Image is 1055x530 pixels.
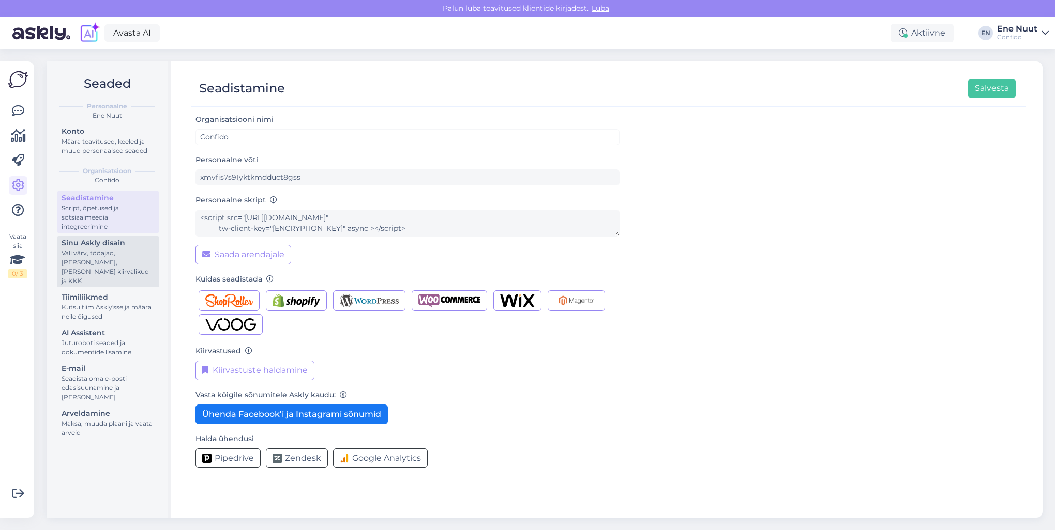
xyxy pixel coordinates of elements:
[62,193,155,204] div: Seadistamine
[62,126,155,137] div: Konto
[62,137,155,155] div: Määra teavitused, keeled ja muud personaalsed seaded
[62,238,155,248] div: Sinu Askly disain
[195,129,620,145] input: ABC Corporation
[104,24,160,42] a: Avasta AI
[195,210,620,237] textarea: <script src="[URL][DOMAIN_NAME]" tw-client-key="[ENCRYPTION_KEY]" async ></script>
[87,102,127,111] b: Personaalne
[340,454,349,463] img: Google Analytics
[57,124,159,157] a: KontoMäära teavitused, keeled ja muud personaalsed seaded
[62,408,155,419] div: Arveldamine
[195,274,274,285] label: Kuidas seadistada
[554,294,598,307] img: Magento
[62,338,155,357] div: Juturoboti seaded ja dokumentide lisamine
[195,433,254,444] label: Halda ühendusi
[266,448,328,468] button: Zendesk
[418,294,480,307] img: Woocommerce
[62,303,155,321] div: Kutsu tiim Askly'sse ja määra neile õigused
[8,232,27,278] div: Vaata siia
[205,318,256,331] img: Voog
[340,294,399,307] img: Wordpress
[978,26,993,40] div: EN
[62,248,155,286] div: Vali värv, tööajad, [PERSON_NAME], [PERSON_NAME] kiirvalikud ja KKK
[55,74,159,93] h2: Seaded
[55,176,159,185] div: Confido
[62,363,155,374] div: E-mail
[202,454,212,463] img: Pipedrive
[57,326,159,358] a: AI AssistentJuturoboti seaded ja dokumentide lisamine
[62,204,155,231] div: Script, õpetused ja sotsiaalmeedia integreerimine
[352,452,421,464] span: Google Analytics
[55,111,159,120] div: Ene Nuut
[891,24,954,42] div: Aktiivne
[8,70,28,89] img: Askly Logo
[79,22,100,44] img: explore-ai
[195,361,314,380] button: Kiirvastuste haldamine
[62,374,155,402] div: Seadista oma e-posti edasisuunamine ja [PERSON_NAME]
[195,195,277,206] label: Personaalne skript
[997,25,1049,41] a: Ene NuutConfido
[195,346,252,356] label: Kiirvastused
[968,79,1016,98] button: Salvesta
[997,33,1037,41] div: Confido
[195,245,291,264] button: Saada arendajale
[83,166,131,176] b: Organisatsioon
[57,290,159,323] a: TiimiliikmedKutsu tiim Askly'sse ja määra neile õigused
[57,236,159,287] a: Sinu Askly disainVali värv, tööajad, [PERSON_NAME], [PERSON_NAME] kiirvalikud ja KKK
[205,294,253,307] img: Shoproller
[8,269,27,278] div: 0 / 3
[62,419,155,438] div: Maksa, muuda plaani ja vaata arveid
[195,404,388,424] button: Ühenda Facebook’i ja Instagrami sõnumid
[215,452,254,464] span: Pipedrive
[62,292,155,303] div: Tiimiliikmed
[273,454,282,463] img: Zendesk
[273,294,320,307] img: Shopify
[57,191,159,233] a: SeadistamineScript, õpetused ja sotsiaalmeedia integreerimine
[57,407,159,439] a: ArveldamineMaksa, muuda plaani ja vaata arveid
[195,114,278,125] label: Organisatsiooni nimi
[62,328,155,338] div: AI Assistent
[285,452,321,464] span: Zendesk
[589,4,612,13] span: Luba
[195,154,258,165] label: Personaalne võti
[57,362,159,403] a: E-mailSeadista oma e-posti edasisuunamine ja [PERSON_NAME]
[195,448,261,468] button: Pipedrive
[333,448,428,468] button: Google Analytics
[500,294,535,307] img: Wix
[997,25,1037,33] div: Ene Nuut
[195,389,347,400] label: Vasta kõigile sõnumitele Askly kaudu:
[199,79,285,98] div: Seadistamine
